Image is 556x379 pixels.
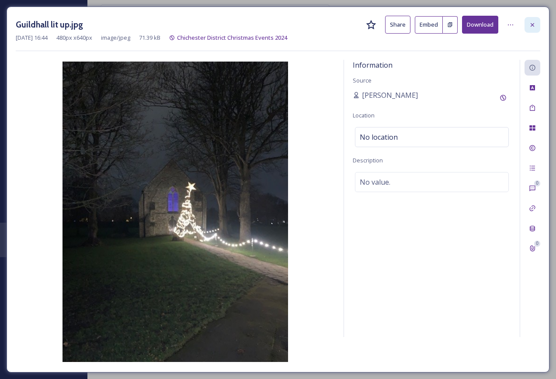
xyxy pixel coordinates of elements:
[385,16,410,34] button: Share
[534,241,540,247] div: 0
[534,180,540,186] div: 0
[360,132,398,142] span: No location
[56,34,92,42] span: 480 px x 640 px
[353,111,375,119] span: Location
[360,177,390,187] span: No value.
[353,156,383,164] span: Description
[415,16,443,34] button: Embed
[16,62,335,362] img: Guildhall%20lit%20up.jpg
[462,16,498,34] button: Download
[101,34,130,42] span: image/jpeg
[139,34,160,42] span: 71.39 kB
[16,34,48,42] span: [DATE] 16:44
[353,76,372,84] span: Source
[362,90,418,100] span: [PERSON_NAME]
[16,18,83,31] h3: Guildhall lit up.jpg
[353,60,393,70] span: Information
[177,34,287,41] span: Chichester District Christmas Events 2024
